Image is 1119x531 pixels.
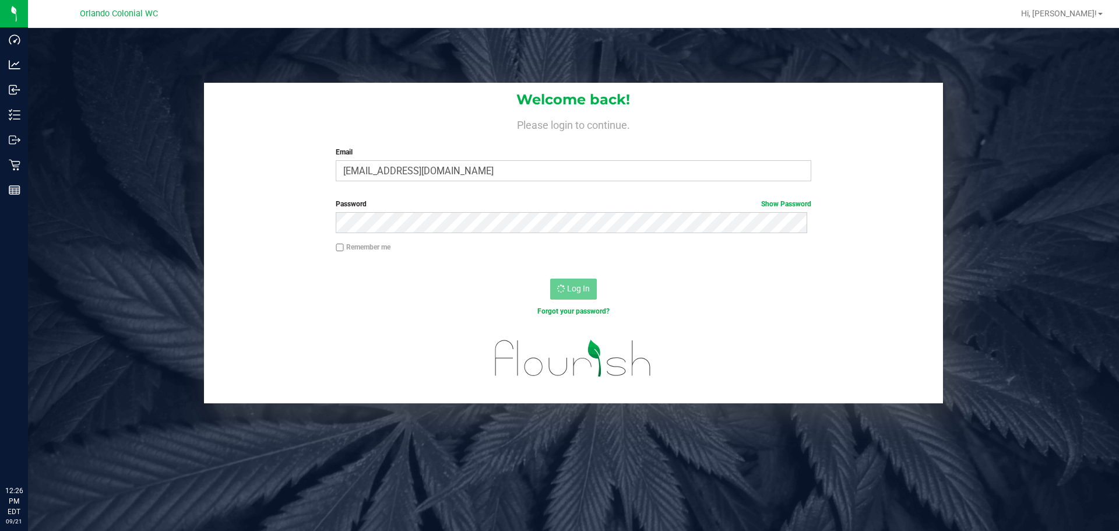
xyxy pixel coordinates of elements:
[9,34,20,45] inline-svg: Dashboard
[567,284,590,293] span: Log In
[336,147,811,157] label: Email
[9,109,20,121] inline-svg: Inventory
[9,134,20,146] inline-svg: Outbound
[336,244,344,252] input: Remember me
[9,84,20,96] inline-svg: Inbound
[9,159,20,171] inline-svg: Retail
[481,329,666,388] img: flourish_logo.svg
[204,117,943,131] h4: Please login to continue.
[336,200,367,208] span: Password
[537,307,610,315] a: Forgot your password?
[5,517,23,526] p: 09/21
[550,279,597,300] button: Log In
[204,92,943,107] h1: Welcome back!
[761,200,811,208] a: Show Password
[336,242,390,252] label: Remember me
[5,486,23,517] p: 12:26 PM EDT
[1021,9,1097,18] span: Hi, [PERSON_NAME]!
[9,59,20,71] inline-svg: Analytics
[80,9,158,19] span: Orlando Colonial WC
[9,184,20,196] inline-svg: Reports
